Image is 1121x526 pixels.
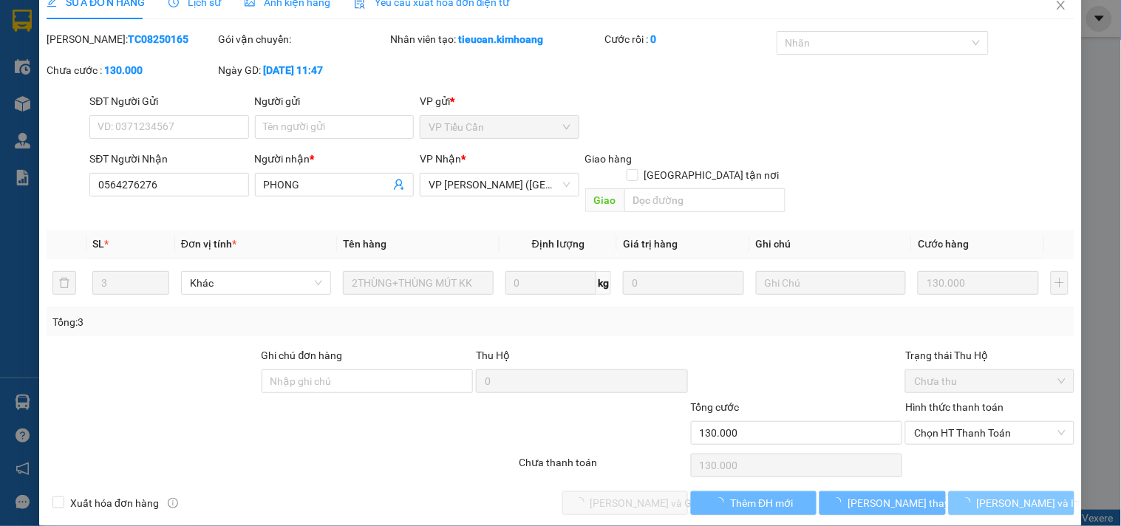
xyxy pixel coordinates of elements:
span: loading [961,497,977,508]
span: loading [831,497,848,508]
div: Cước rồi : [605,31,774,47]
p: GỬI: [6,29,216,57]
div: Tổng: 3 [52,314,434,330]
span: Thu Hộ [476,349,510,361]
span: K BAO HƯ BỂ [38,96,111,110]
span: Cước hàng [918,238,969,250]
span: Giá trị hàng [623,238,678,250]
span: kg [596,271,611,295]
span: [GEOGRAPHIC_DATA] tận nơi [638,167,786,183]
span: Xuất hóa đơn hàng [64,495,165,511]
input: Dọc đường [624,188,786,212]
div: Gói vận chuyển: [219,31,387,47]
span: Giao hàng [585,153,633,165]
div: SĐT Người Nhận [89,151,248,167]
span: 0862952983 - [6,80,148,94]
input: 0 [623,271,744,295]
span: Định lượng [532,238,585,250]
span: VP Trà Vinh (Hàng) [41,64,143,78]
span: Đơn vị tính [181,238,236,250]
span: VP Trần Phú (Hàng) [429,174,570,196]
div: Người nhận [255,151,414,167]
input: Ghi Chú [756,271,906,295]
label: Ghi chú đơn hàng [262,349,343,361]
span: Giao [585,188,624,212]
b: TC08250165 [128,33,188,45]
div: Chưa thanh toán [517,454,689,480]
label: Hình thức thanh toán [905,401,1004,413]
span: Khác [190,272,322,294]
span: Chọn HT Thanh Toán [914,422,1065,444]
div: SĐT Người Gửi [89,93,248,109]
span: SL [92,238,104,250]
input: VD: Bàn, Ghế [343,271,493,295]
span: [PERSON_NAME] và In [977,495,1080,511]
span: VP Tiểu Cần [429,116,570,138]
button: [PERSON_NAME] thay đổi [820,491,945,515]
span: Chưa thu [914,370,1065,392]
div: Trạng thái Thu Hộ [905,347,1074,363]
b: [DATE] 11:47 [264,64,324,76]
span: Tổng cước [691,401,740,413]
b: 0 [651,33,657,45]
span: Tên hàng [343,238,386,250]
button: [PERSON_NAME] và Giao hàng [562,491,688,515]
b: tieucan.kimhoang [458,33,543,45]
button: plus [1051,271,1069,295]
div: Người gửi [255,93,414,109]
span: VP [PERSON_NAME] ([GEOGRAPHIC_DATA]) - [6,29,137,57]
div: VP gửi [420,93,579,109]
div: Nhân viên tạo: [390,31,602,47]
th: Ghi chú [750,230,912,259]
input: 0 [918,271,1039,295]
span: VP Nhận [420,153,461,165]
div: Ngày GD: [219,62,387,78]
span: info-circle [168,498,178,508]
div: [PERSON_NAME]: [47,31,215,47]
span: GIAO: [6,96,111,110]
span: user-add [393,179,405,191]
button: delete [52,271,76,295]
b: 130.000 [104,64,143,76]
div: Chưa cước : [47,62,215,78]
button: [PERSON_NAME] và In [949,491,1074,515]
span: Thêm ĐH mới [730,495,793,511]
strong: BIÊN NHẬN GỬI HÀNG [50,8,171,22]
span: loading [714,497,730,508]
span: BẾP MẸ ĐẬU [79,80,148,94]
p: NHẬN: [6,64,216,78]
button: Thêm ĐH mới [691,491,817,515]
input: Ghi chú đơn hàng [262,369,474,393]
span: [PERSON_NAME] thay đổi [848,495,966,511]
